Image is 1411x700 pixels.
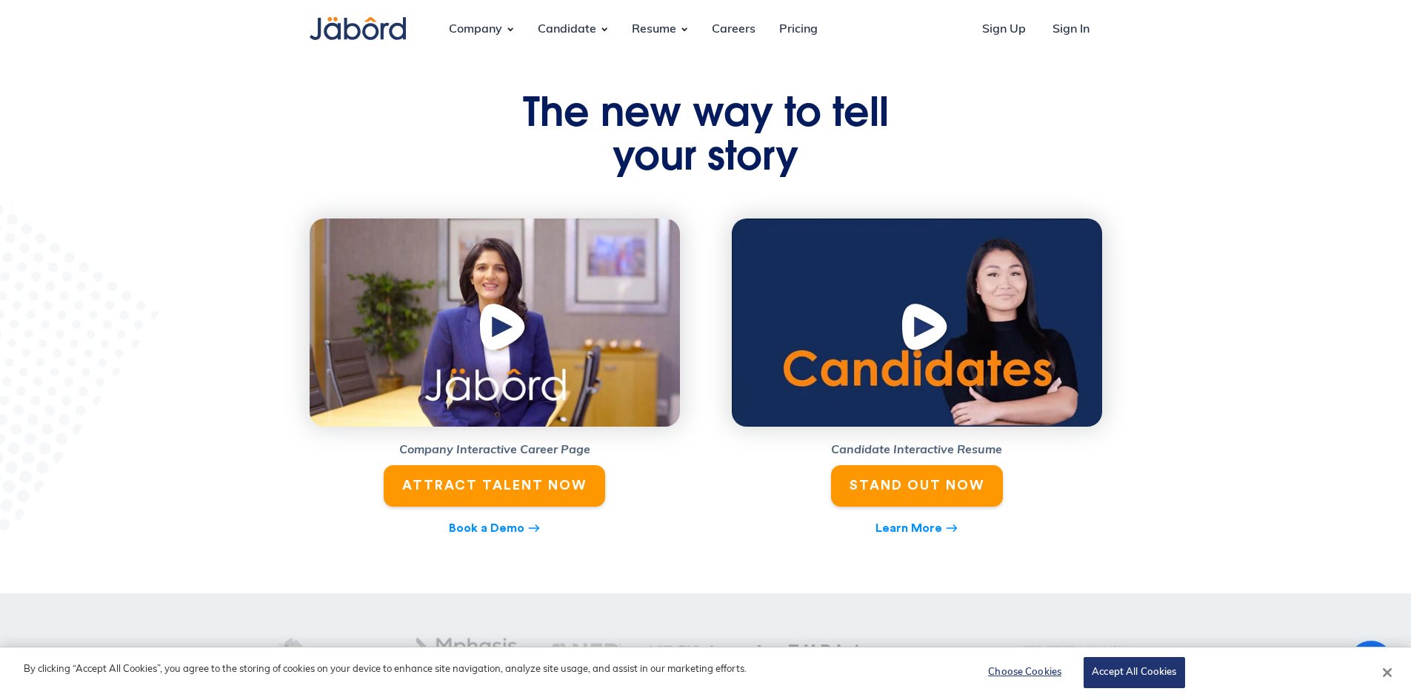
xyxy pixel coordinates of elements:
[767,10,830,50] a: Pricing
[1041,10,1101,50] a: Sign In
[1084,657,1184,688] button: Accept All Cookies
[732,441,1102,459] h5: Candidate Interactive Resume
[502,95,910,183] h1: The new way to tell your story
[476,301,533,359] img: Play Button
[970,10,1038,50] a: Sign Up
[1023,638,1134,666] img: Enerknol
[310,219,680,427] img: Company Career Page
[310,441,680,459] h5: Company Interactive Career Page
[24,662,747,677] p: By clicking “Accept All Cookies”, you agree to the storing of cookies on your device to enhance s...
[548,643,622,661] img: NFP
[1371,656,1404,689] button: Close
[898,301,955,359] img: Play Button
[789,643,863,661] img: Furla
[526,10,608,50] div: Candidate
[831,465,1003,506] a: STAND OUT NOW
[402,477,587,494] div: ATTRACT TALENT NOW
[649,638,763,666] img: NBC Universal
[437,10,514,50] div: Company
[310,219,680,427] a: open lightbox
[527,519,541,539] div: east
[449,519,541,539] a: Book a Demoeast
[850,477,984,494] div: STAND OUT NOW
[978,658,1071,687] button: Choose Cookies
[700,10,767,50] a: Careers
[875,519,942,537] div: Learn More
[407,638,521,666] img: Mphasis
[384,465,605,506] a: ATTRACT TALENT NOW
[449,519,524,537] div: Book a Demo
[620,10,688,50] div: Resume
[310,17,406,40] img: Jabord
[732,219,1102,427] img: Candidate Thumbnail
[276,638,390,666] img: Brandstar
[732,219,1102,427] a: open lightbox
[1349,641,1393,685] a: Open chat
[945,519,958,539] div: east
[875,519,958,539] a: Learn Moreeast
[890,638,1004,666] img: kashiyama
